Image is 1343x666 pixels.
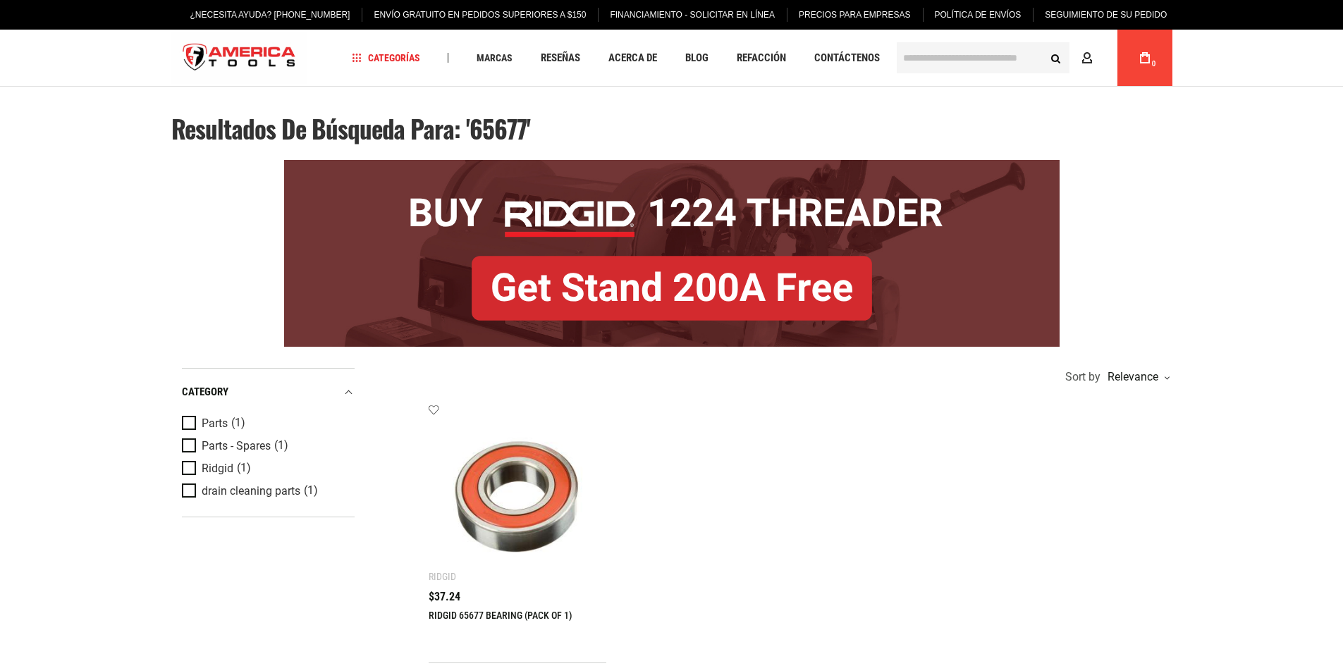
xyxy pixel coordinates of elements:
a: Refacción [730,49,792,68]
img: BOGO: Buy RIDGID® 1224 Threader, Get Stand 200A Free! [284,160,1060,347]
div: Product Filters [182,368,355,517]
div: Ridgid [429,571,456,582]
a: Reseñas [534,49,587,68]
span: (1) [304,485,318,497]
span: drain cleaning parts [202,485,300,498]
a: RIDGID 65677 BEARING (PACK OF 1) [429,610,572,621]
font: Categorías [368,52,420,63]
span: Parts [202,417,228,430]
font: Contáctenos [814,51,880,64]
font: Acerca de [608,51,657,64]
a: Parts - Spares (1) [182,438,351,454]
font: Blog [685,51,709,64]
a: Categorías [345,49,427,68]
font: Seguimiento de su pedido [1045,10,1167,20]
span: Parts - Spares [202,440,271,452]
div: Relevance [1104,371,1169,383]
span: (1) [274,440,288,452]
span: (1) [231,417,245,429]
a: Parts (1) [182,416,351,431]
img: RIDGID 65677 BEARING (PACK OF 1) [443,418,593,568]
a: Marcas [470,49,519,68]
font: Marcas [477,52,513,63]
a: 0 [1132,30,1158,86]
a: logotipo de la tienda [171,32,308,85]
span: $37.24 [429,591,460,603]
span: (1) [237,462,251,474]
span: Sort by [1065,371,1100,383]
a: drain cleaning parts (1) [182,483,351,499]
a: Blog [679,49,715,68]
a: BOGO: Buy RIDGID® 1224 Threader, Get Stand 200A Free! [284,160,1060,171]
font: Reseñas [541,51,580,64]
font: Envío gratuito en pedidos superiores a $150 [374,10,586,20]
div: category [182,383,355,402]
a: Ridgid (1) [182,461,351,476]
font: Resultados de búsqueda para: '65677' [171,110,530,147]
a: Acerca de [602,49,663,68]
img: Herramientas de América [171,32,308,85]
a: Contáctenos [808,49,886,68]
font: 0 [1152,60,1156,68]
font: Política de envíos [935,10,1022,20]
button: Buscar [1043,44,1069,71]
font: ¿Necesita ayuda? [PHONE_NUMBER] [190,10,350,20]
font: Cuenta [1098,52,1134,63]
span: Ridgid [202,462,233,475]
font: Precios para empresas [799,10,911,20]
font: Refacción [737,51,786,64]
font: Financiamiento - Solicitar en línea [610,10,775,20]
